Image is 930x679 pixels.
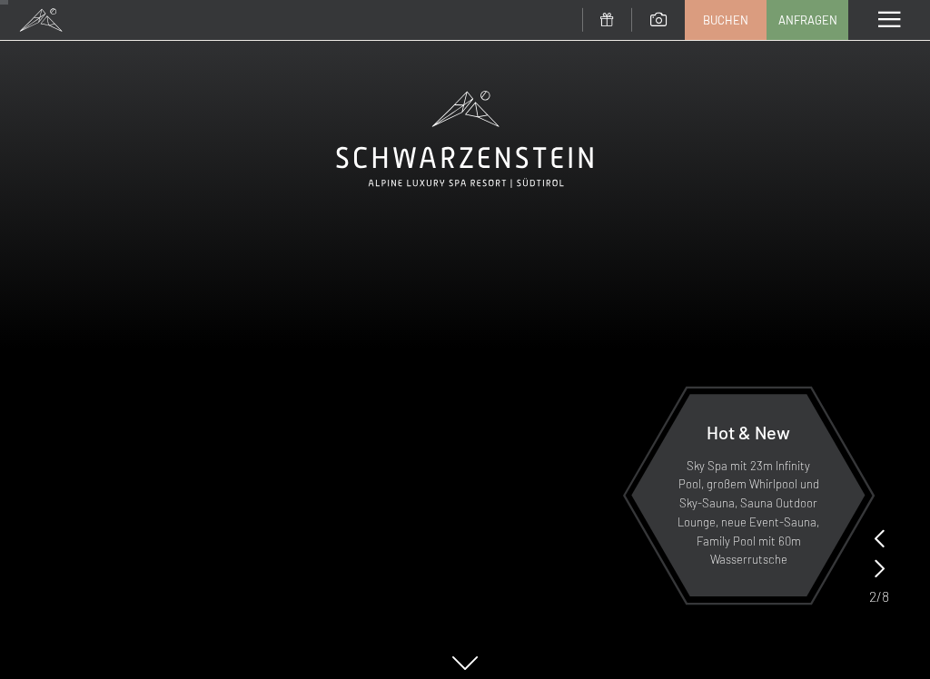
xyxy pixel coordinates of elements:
a: Anfragen [767,1,847,39]
a: Hot & New Sky Spa mit 23m Infinity Pool, großem Whirlpool und Sky-Sauna, Sauna Outdoor Lounge, ne... [630,393,866,597]
span: Anfragen [778,12,837,28]
p: Sky Spa mit 23m Infinity Pool, großem Whirlpool und Sky-Sauna, Sauna Outdoor Lounge, neue Event-S... [676,457,821,570]
span: / [876,586,882,606]
span: Hot & New [707,421,790,443]
span: 2 [869,586,876,606]
span: Buchen [703,12,748,28]
a: Buchen [686,1,766,39]
span: 8 [882,586,889,606]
